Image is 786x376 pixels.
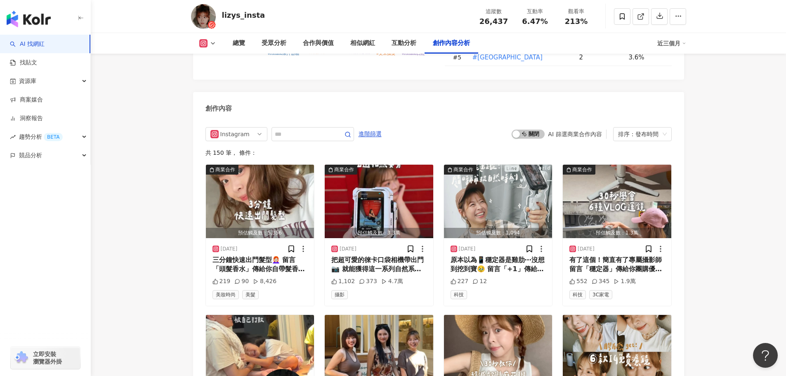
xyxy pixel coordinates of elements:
[572,166,592,174] div: 商業合作
[563,165,671,238] button: 商業合作預估觸及數：1.3萬
[472,277,487,286] div: 12
[205,149,672,156] div: 共 150 筆 ， 條件：
[206,165,314,238] img: post-image
[234,277,249,286] div: 90
[444,228,552,238] div: 預估觸及數：1,094
[563,228,671,238] div: 預估觸及數：1.3萬
[569,277,588,286] div: 552
[303,38,334,48] div: 合作與價值
[334,166,354,174] div: 商業合作
[44,133,63,141] div: BETA
[191,4,216,29] img: KOL Avatar
[472,53,543,62] span: #[GEOGRAPHIC_DATA]
[331,290,348,299] span: 攝影
[33,350,62,365] span: 立即安裝 瀏覽器外掛
[465,49,573,66] td: #峇里島
[657,37,686,50] div: 近三個月
[569,255,665,274] div: 有了這個！簡直有了專屬攝影師 留言「穩定器」傳給你團購優惠💰 一組只要$2xxx💰再送軟布收納束口袋及TYPE-C充電線🤍 超適合新手入坑！C P值超高的三軸穩定器📱 拍VLOG腳架不用再移來移...
[629,53,663,62] div: 3.6%
[451,277,469,286] div: 227
[548,131,602,137] div: AI 篩選商業合作內容
[212,255,308,274] div: 三分鐘快速出門髮型👩🏻‍🦰 留言「頭髮香水」傳給你自帶髮香的秘密🤎 身為快十年資深染髮の人 第一次用就愛上的髮油💆🏻‍♀️💗 ✔ 髮絲柔順不糾結 ✔ 高級香味自然持久 ✔ 多種植物油成分邊用邊修...
[325,165,433,238] button: 商業合作預估觸及數：3.3萬
[10,96,43,104] a: 商案媒合
[589,290,612,299] span: 3C家電
[10,134,16,140] span: rise
[212,277,231,286] div: 219
[519,7,551,16] div: 互動率
[13,351,29,364] img: chrome extension
[325,165,433,238] img: post-image
[19,128,63,146] span: 趨勢分析
[331,277,355,286] div: 1,102
[563,165,671,238] img: post-image
[579,53,622,62] div: 2
[359,277,377,286] div: 373
[7,11,51,27] img: logo
[205,104,232,113] div: 創作內容
[618,128,659,141] div: 排序：發布時間
[331,255,427,274] div: 把超可愛的徠卡口袋相機帶出門📷 就能獲得這一系列自然系照片🌿 留言「口袋相機」傳給你相機的更多資訊 @insta360tw Insta360AcePro2の雪山白 把運動相機變女孩的時尚單品了⚡...
[222,10,265,20] div: lizys_insta
[340,246,356,253] div: [DATE]
[392,38,416,48] div: 互動分析
[10,40,45,48] a: searchAI 找網紅
[350,38,375,48] div: 相似網紅
[451,255,546,274] div: 原本以為📱穩定器是雞肋⋯沒想到挖到寶🥹 留言「+1」傳給你$2980團購最低價🔥 MOGO三軸穩定器把手機變成高級設備！ \ 必買6️⃣大重點 / ❶AI智能偵測！360度自動跟隨 不用下載AP...
[444,165,552,238] img: post-image
[753,343,778,368] iframe: Help Scout Beacon - Open
[262,38,286,48] div: 受眾分析
[220,128,247,141] div: Instagram
[433,38,470,48] div: 創作內容分析
[206,228,314,238] div: 預估觸及數：5,356
[19,146,42,165] span: 競品分析
[212,290,239,299] span: 美妝時尚
[578,246,595,253] div: [DATE]
[233,38,245,48] div: 總覽
[622,49,672,66] td: 3.6%
[453,53,465,62] div: # 5
[592,277,610,286] div: 345
[10,59,37,67] a: 找貼文
[11,347,80,369] a: chrome extension立即安裝 瀏覽器外掛
[565,17,588,26] span: 213%
[451,290,467,299] span: 科技
[221,246,238,253] div: [DATE]
[253,277,276,286] div: 8,426
[614,277,635,286] div: 1.9萬
[242,290,259,299] span: 美髮
[358,127,382,140] button: 進階篩選
[359,128,382,141] span: 進階篩選
[561,7,592,16] div: 觀看率
[444,165,552,238] button: 商業合作預估觸及數：1,094
[453,166,473,174] div: 商業合作
[569,290,586,299] span: 科技
[206,165,314,238] button: 商業合作預估觸及數：5,356
[522,17,548,26] span: 6.47%
[19,72,36,90] span: 資源庫
[472,49,543,66] button: #[GEOGRAPHIC_DATA]
[479,17,508,26] span: 26,437
[459,246,476,253] div: [DATE]
[325,228,433,238] div: 預估觸及數：3.3萬
[10,114,43,123] a: 洞察報告
[381,277,403,286] div: 4.7萬
[478,7,510,16] div: 追蹤數
[215,166,235,174] div: 商業合作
